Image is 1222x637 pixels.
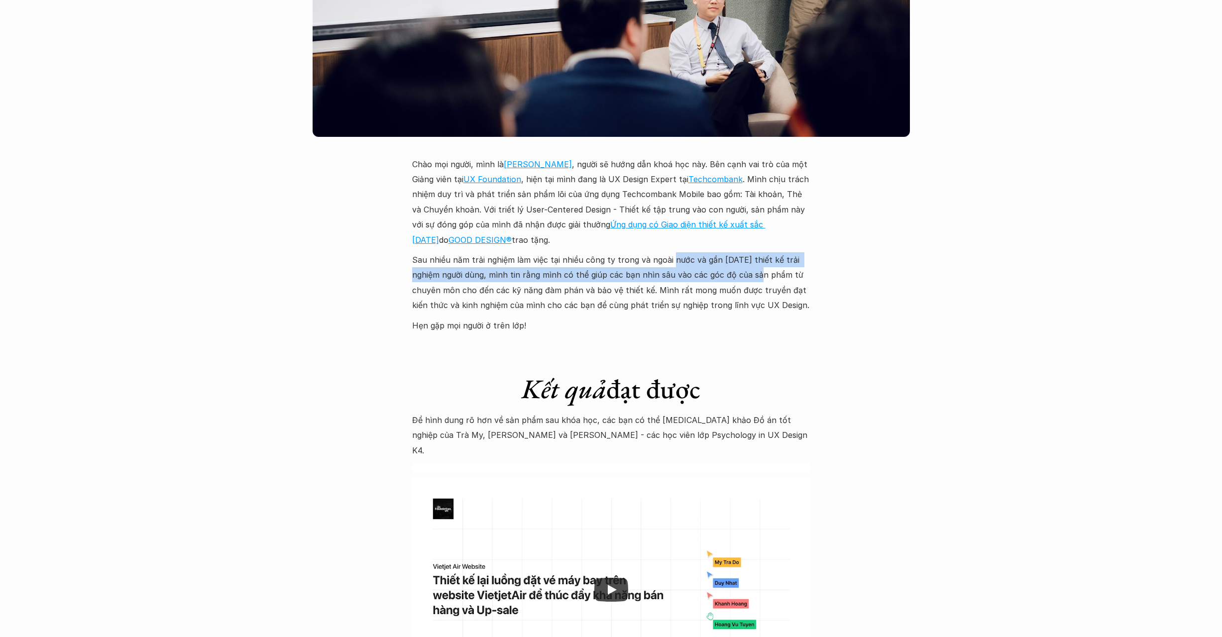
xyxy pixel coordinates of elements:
a: Ứng dụng có Giao diện thiết kế xuất sắc [DATE] [412,219,766,244]
a: Techcombank [688,174,743,184]
em: Kết quả [522,371,606,406]
a: UX Foundation [463,174,521,184]
a: [PERSON_NAME] [504,159,572,169]
p: Hẹn gặp mọi người ở trên lớp! [412,318,810,333]
a: GOOD DESIGN® [448,235,512,245]
h1: đạt được [412,373,810,405]
p: Sau nhiều năm trải nghiệm làm việc tại nhiều công ty trong và ngoài nước và gần [DATE] thiết kế t... [412,252,810,313]
p: Chào mọi người, mình là , người sẽ hướng dẫn khoá học này. Bên cạnh vai trò của một Giảng viên tạ... [412,157,810,247]
p: Để hình dung rõ hơn về sản phẩm sau khóa học, các bạn có thể [MEDICAL_DATA] khảo Đồ án tốt nghiệp... [412,413,810,458]
button: Play [594,578,628,602]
